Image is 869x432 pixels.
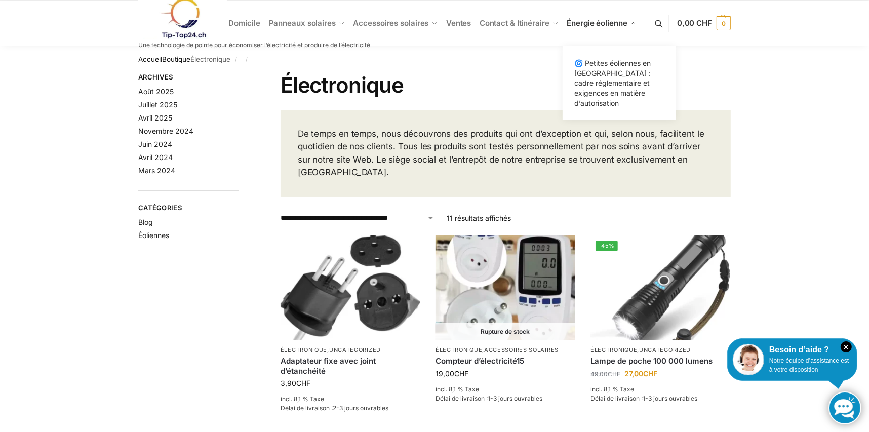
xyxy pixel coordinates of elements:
a: Avril 2025 [138,113,172,122]
a: Avril 2024 [138,153,173,162]
a: Novembre 2024 [138,127,193,135]
img: Service client [733,344,764,375]
a: Lampe de poche 100 000 lumens [590,356,730,366]
a: Accessoires solaires [349,1,442,46]
span: Notre équipe d’assistance est à votre disposition [769,357,849,373]
span: CHF [454,369,468,378]
a: Août 2025 [138,87,174,96]
font: 11 résultats affichés [447,214,511,222]
a: Éoliennes [138,231,169,240]
i: Schließen [841,341,852,352]
font: Électronique [138,55,230,63]
span: 0 [717,16,731,30]
p: Une technologie de pointe pour économiser l’électricité et produire de l’électricité [138,42,370,48]
a: Accueil [138,55,162,63]
span: 1-3 jours ouvrables [643,395,697,402]
h1: Électronique [281,72,731,98]
a: Électronique [281,346,327,354]
a: Accessoires solaires [484,346,559,354]
span: Archives [138,72,239,83]
button: Fermer les filtres [239,73,245,84]
font: , [482,346,484,354]
font: , [637,346,639,354]
a: Juillet 2025 [138,100,177,109]
span: CHF [643,369,657,378]
span: Contact & Itinéraire [480,18,549,28]
font: Délai de livraison : [590,395,643,402]
p: incl. 8,1 % Taxe [436,385,575,394]
a: Électronique [436,346,482,354]
span: 0,00 CHF [677,18,712,28]
div: Besoin d’aide ? [733,344,852,356]
a: Juin 2024 [138,140,172,148]
a: Énergie éolienne [563,1,641,46]
select: Commander de la boutique [281,213,434,223]
a: Uncategorized [639,346,691,354]
span: Catégories [138,203,239,213]
span: / [230,56,241,64]
a: Boutique [162,55,190,63]
img: Adaptateur fixe avec joint d’étanchéité [281,235,420,340]
font: Délai de livraison : [436,395,488,402]
p: incl. 8,1 % Taxe [590,385,730,394]
span: 🌀 Petites éoliennes en [GEOGRAPHIC_DATA] : cadre réglementaire et exigences en matière d’autorisa... [574,59,651,107]
nav: Fil d’Ariane [138,46,731,72]
span: 1-3 jours ouvrables [488,395,542,402]
span: CHF [296,379,310,387]
a: Rupture de stockCompteur d’électricité Swiss Plug-2 [436,235,575,340]
a: Électronique [590,346,637,354]
span: Accessoires solaires [353,18,428,28]
a: Uncategorized [329,346,381,354]
a: 0,00 CHF 0 [677,8,731,38]
span: / [241,56,252,64]
span: CHF [608,370,620,378]
img: Lampe de poche extrêmement puissante [590,235,730,340]
font: 49,00 [590,370,608,378]
a: Compteur d’électricité15 [436,356,575,366]
a: Blog [138,218,153,226]
font: 19,00 [436,369,454,378]
span: 2-3 jours ouvrables [333,404,388,412]
a: Ventes [442,1,476,46]
font: , [327,346,329,354]
a: 🌀 Petites éoliennes en [GEOGRAPHIC_DATA] : cadre réglementaire et exigences en matièred’autorisation [569,56,670,110]
img: Compteur d’électricité Swiss Plug-2 [436,235,575,340]
a: Mars 2024 [138,166,175,175]
a: Adaptateur fixe avec joint d’étanchéité [281,356,420,376]
span: Ventes [446,18,471,28]
a: Contact & Itinéraire [476,1,563,46]
p: De temps en temps, nous découvrons des produits qui ont d’exception et qui, selon nous, faciliten... [298,128,714,179]
a: -45%Lampe de poche extrêmement puissante [590,235,730,340]
span: Énergie éolienne [567,18,627,28]
p: incl. 8,1 % Taxe [281,395,420,404]
font: 27,00 [624,369,643,378]
font: 3,90 [281,379,296,387]
font: Délai de livraison : [281,404,333,412]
